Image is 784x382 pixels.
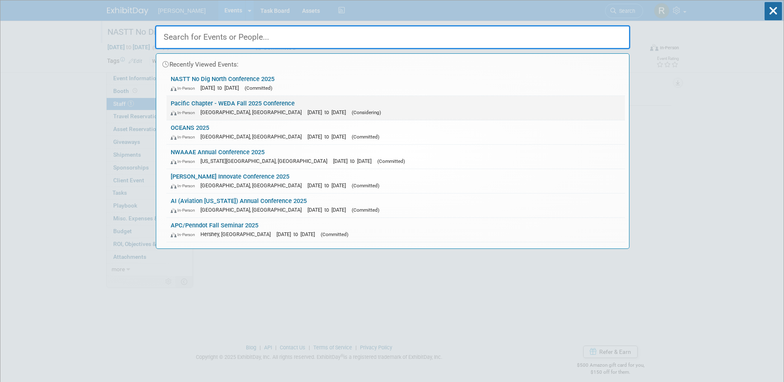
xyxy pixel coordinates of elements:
[377,158,405,164] span: (Committed)
[167,218,625,242] a: APC/Penndot Fall Seminar 2025 In-Person Hershey, [GEOGRAPHIC_DATA] [DATE] to [DATE] (Committed)
[167,120,625,144] a: OCEANS 2025 In-Person [GEOGRAPHIC_DATA], [GEOGRAPHIC_DATA] [DATE] to [DATE] (Committed)
[333,158,376,164] span: [DATE] to [DATE]
[200,207,306,213] span: [GEOGRAPHIC_DATA], [GEOGRAPHIC_DATA]
[171,183,199,189] span: In-Person
[171,159,199,164] span: In-Person
[352,110,381,115] span: (Considering)
[200,231,275,237] span: Hershey, [GEOGRAPHIC_DATA]
[307,207,350,213] span: [DATE] to [DATE]
[167,96,625,120] a: Pacific Chapter - WEDA Fall 2025 Conference In-Person [GEOGRAPHIC_DATA], [GEOGRAPHIC_DATA] [DATE]...
[352,207,379,213] span: (Committed)
[200,182,306,189] span: [GEOGRAPHIC_DATA], [GEOGRAPHIC_DATA]
[160,54,625,72] div: Recently Viewed Events:
[321,232,348,237] span: (Committed)
[245,85,272,91] span: (Committed)
[307,109,350,115] span: [DATE] to [DATE]
[200,158,331,164] span: [US_STATE][GEOGRAPHIC_DATA], [GEOGRAPHIC_DATA]
[171,208,199,213] span: In-Person
[171,86,199,91] span: In-Person
[167,169,625,193] a: [PERSON_NAME] Innovate Conference 2025 In-Person [GEOGRAPHIC_DATA], [GEOGRAPHIC_DATA] [DATE] to [...
[307,182,350,189] span: [DATE] to [DATE]
[276,231,319,237] span: [DATE] to [DATE]
[352,183,379,189] span: (Committed)
[171,110,199,115] span: In-Person
[155,25,630,49] input: Search for Events or People...
[171,232,199,237] span: In-Person
[307,134,350,140] span: [DATE] to [DATE]
[171,134,199,140] span: In-Person
[167,72,625,95] a: NASTT No Dig North Conference 2025 In-Person [DATE] to [DATE] (Committed)
[200,85,243,91] span: [DATE] to [DATE]
[200,134,306,140] span: [GEOGRAPHIC_DATA], [GEOGRAPHIC_DATA]
[167,145,625,169] a: NWAAAE Annual Conference 2025 In-Person [US_STATE][GEOGRAPHIC_DATA], [GEOGRAPHIC_DATA] [DATE] to ...
[167,193,625,217] a: AI (Aviation [US_STATE]) Annual Conference 2025 In-Person [GEOGRAPHIC_DATA], [GEOGRAPHIC_DATA] [D...
[200,109,306,115] span: [GEOGRAPHIC_DATA], [GEOGRAPHIC_DATA]
[352,134,379,140] span: (Committed)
